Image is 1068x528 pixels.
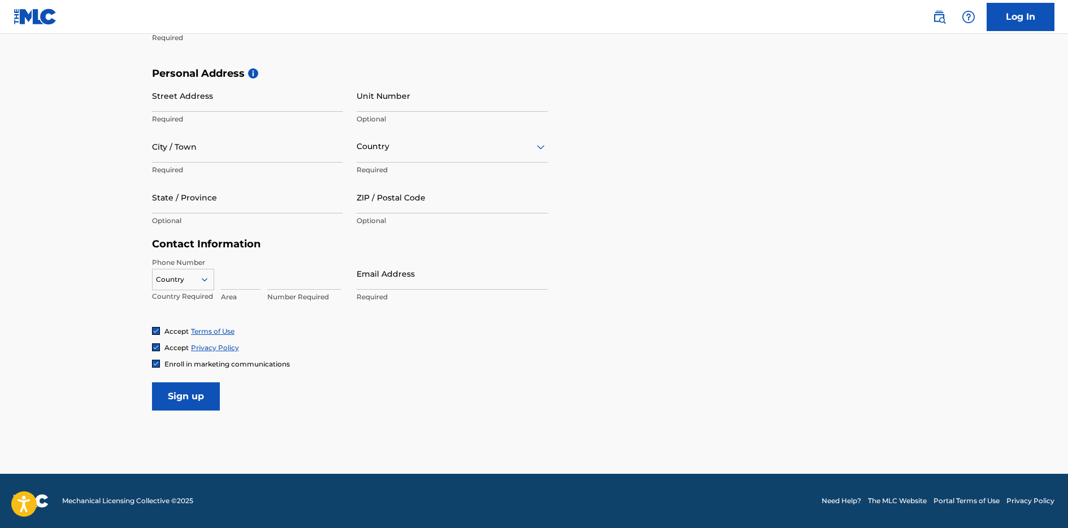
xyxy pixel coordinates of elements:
img: checkbox [153,344,159,351]
span: i [248,68,258,78]
img: MLC Logo [14,8,57,25]
p: Optional [152,216,343,226]
h5: Personal Address [152,67,916,80]
p: Required [152,33,343,43]
input: Sign up [152,382,220,411]
a: Privacy Policy [1006,496,1054,506]
a: Privacy Policy [191,343,239,352]
span: Accept [164,343,189,352]
a: Need Help? [822,496,861,506]
p: Required [152,165,343,175]
a: Terms of Use [191,327,235,335]
img: help [962,10,975,24]
p: Optional [357,114,548,124]
a: Public Search [928,6,950,28]
div: Help [957,6,980,28]
img: search [932,10,946,24]
img: checkbox [153,360,159,367]
img: logo [14,494,49,508]
a: Log In [987,3,1054,31]
p: Country Required [152,291,214,302]
p: Required [357,292,548,302]
p: Number Required [267,292,341,302]
p: Area [221,292,261,302]
h5: Contact Information [152,238,548,251]
img: checkbox [153,328,159,334]
a: Portal Terms of Use [934,496,1000,506]
p: Required [357,165,548,175]
span: Enroll in marketing communications [164,360,290,368]
p: Optional [357,216,548,226]
p: Required [152,114,343,124]
span: Accept [164,327,189,335]
a: The MLC Website [868,496,927,506]
span: Mechanical Licensing Collective © 2025 [62,496,193,506]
